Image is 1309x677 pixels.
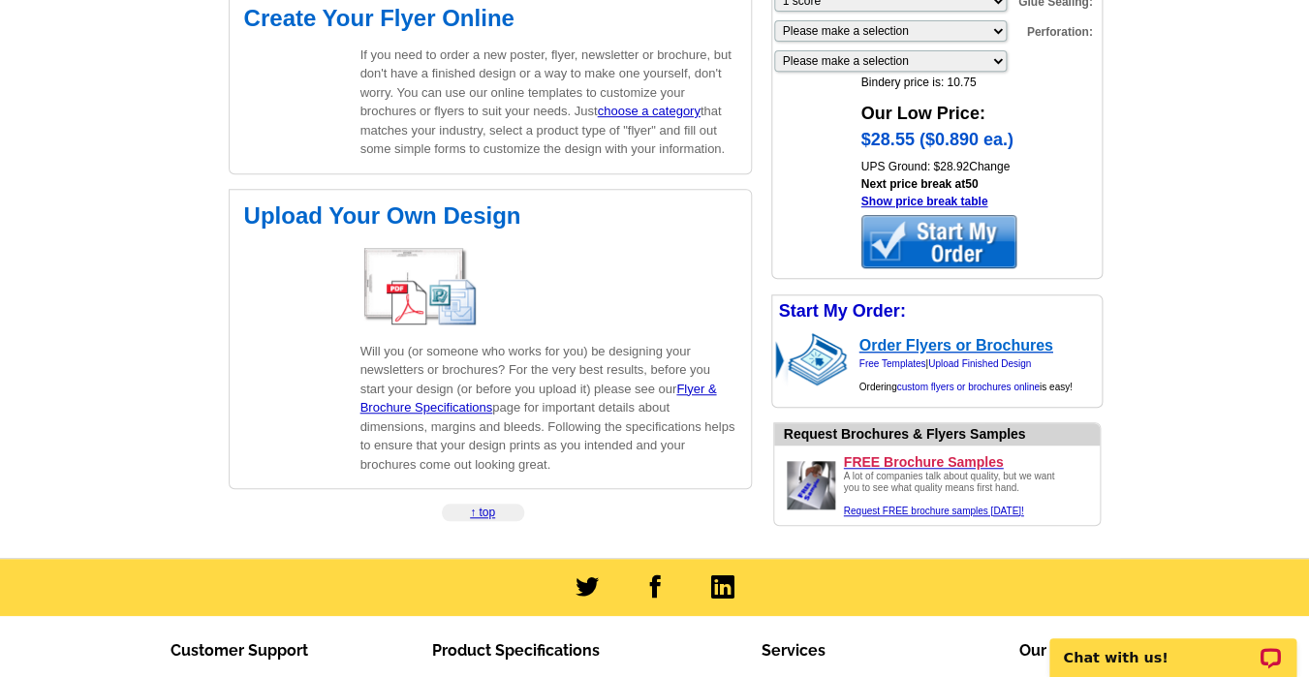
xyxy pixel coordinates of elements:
[432,641,600,660] span: Product Specifications
[861,175,1102,210] div: Next price break at
[360,243,482,330] img: Brochure and Flyer Printing Specifications
[896,382,1039,392] a: custom flyers or brochures online
[244,7,736,30] h2: Create Your Flyer Online
[965,177,978,191] a: 50
[861,195,988,208] a: Show price break table
[859,358,926,369] a: Free Templates
[859,358,1073,392] span: | Ordering is easy!
[844,453,1092,471] a: FREE Brochure Samples
[761,641,825,660] span: Services
[772,327,788,391] img: background image for brochures and flyers arrow
[788,327,857,391] img: stack of brochures with custom content
[861,74,1102,91] div: Bindery price is: 10.75
[1037,616,1309,677] iframe: LiveChat chat widget
[772,295,1102,327] div: Start My Order:
[859,337,1053,354] a: Order Flyers or Brochures
[171,641,308,660] span: Customer Support
[782,456,840,514] img: Request FREE samples of our brochures printing
[928,358,1031,369] a: Upload Finished Design
[969,160,1010,173] a: Change
[1009,18,1096,41] label: Perforation:
[1018,641,1121,660] span: Our Company
[861,127,1102,158] div: $28.55 ($0.890 ea.)
[782,504,840,517] a: Request FREE samples of our brochures printing
[861,91,1102,127] div: Our Low Price:
[360,46,736,159] p: If you need to order a new poster, flyer, newsletter or brochure, but don't have a finished desig...
[470,506,495,519] a: ↑ top
[360,342,736,475] p: Will you (or someone who works for you) be designing your newsletters or brochures? For the very ...
[597,104,700,118] a: choose a category
[844,506,1024,516] a: Request FREE samples of our flyer & brochure printing.
[844,471,1067,517] div: A lot of companies talk about quality, but we want you to see what quality means first hand.
[244,204,736,228] h2: Upload Your Own Design
[861,158,1102,175] div: UPS Ground: $28.92
[784,424,1100,445] div: Want to know how your brochure printing will look before you order it? Check our work.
